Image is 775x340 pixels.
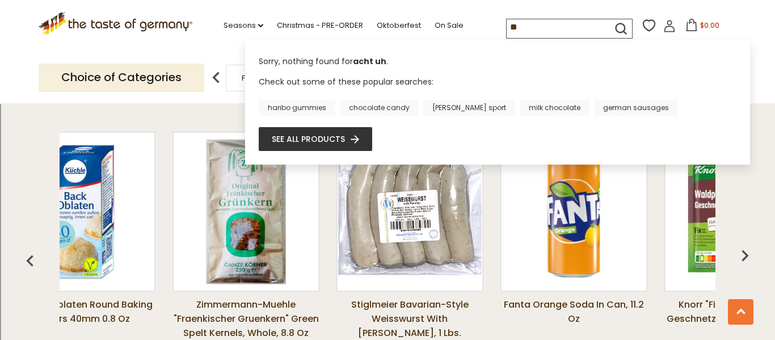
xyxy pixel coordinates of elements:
b: acht uh [353,56,386,67]
button: $0.00 [678,19,726,36]
span: $0.00 [700,20,719,30]
div: Rename [5,66,770,76]
div: Sort New > Old [5,15,770,25]
a: haribo gummies [259,100,335,116]
a: Christmas - PRE-ORDER [277,19,363,32]
div: Sorry, nothing found for . [259,56,736,75]
a: Seasons [224,19,263,32]
a: milk chocolate [520,100,589,116]
div: Instant Search Results [245,40,750,165]
a: chocolate candy [340,100,419,116]
div: Check out some of these popular searches: [259,75,736,116]
div: Sort A > Z [5,5,770,15]
a: [PERSON_NAME] sport [423,100,515,116]
div: Move To ... [5,25,770,35]
a: Food By Category [242,74,308,82]
div: Sign out [5,56,770,66]
p: Choice of Categories [39,64,204,91]
div: Options [5,45,770,56]
a: german sausages [594,100,678,116]
a: See all products [272,133,359,145]
a: Oktoberfest [377,19,421,32]
div: Move To ... [5,76,770,86]
a: On Sale [435,19,464,32]
div: Delete [5,35,770,45]
img: previous arrow [205,66,228,89]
